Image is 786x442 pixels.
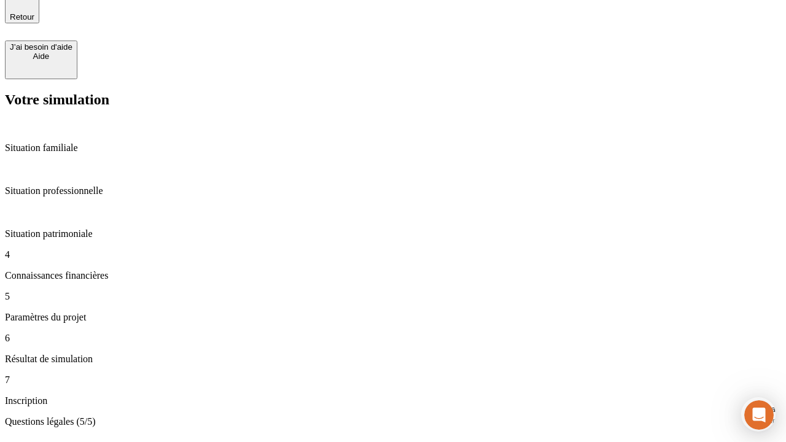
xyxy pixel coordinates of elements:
[13,20,302,33] div: L’équipe répond généralement dans un délai de quelques minutes.
[10,52,72,61] div: Aide
[5,312,781,323] p: Paramètres du projet
[5,41,77,79] button: J’ai besoin d'aideAide
[5,91,781,108] h2: Votre simulation
[5,185,781,196] p: Situation professionnelle
[5,416,781,427] p: Questions légales (5/5)
[741,397,776,432] iframe: Intercom live chat discovery launcher
[5,270,781,281] p: Connaissances financières
[5,395,781,406] p: Inscription
[5,228,781,239] p: Situation patrimoniale
[5,142,781,153] p: Situation familiale
[5,249,781,260] p: 4
[744,400,774,430] iframe: Intercom live chat
[13,10,302,20] div: Vous avez besoin d’aide ?
[5,374,781,386] p: 7
[10,42,72,52] div: J’ai besoin d'aide
[10,12,34,21] span: Retour
[5,291,781,302] p: 5
[5,354,781,365] p: Résultat de simulation
[5,5,338,39] div: Ouvrir le Messenger Intercom
[5,333,781,344] p: 6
